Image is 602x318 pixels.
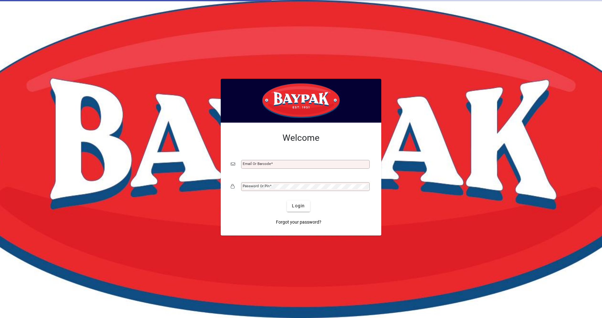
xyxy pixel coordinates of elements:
mat-label: Password or Pin [243,184,270,188]
mat-label: Email or Barcode [243,162,271,166]
span: Forgot your password? [276,219,321,225]
span: Login [292,203,305,209]
a: Forgot your password? [273,217,324,228]
button: Login [287,200,310,212]
h2: Welcome [231,133,371,143]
